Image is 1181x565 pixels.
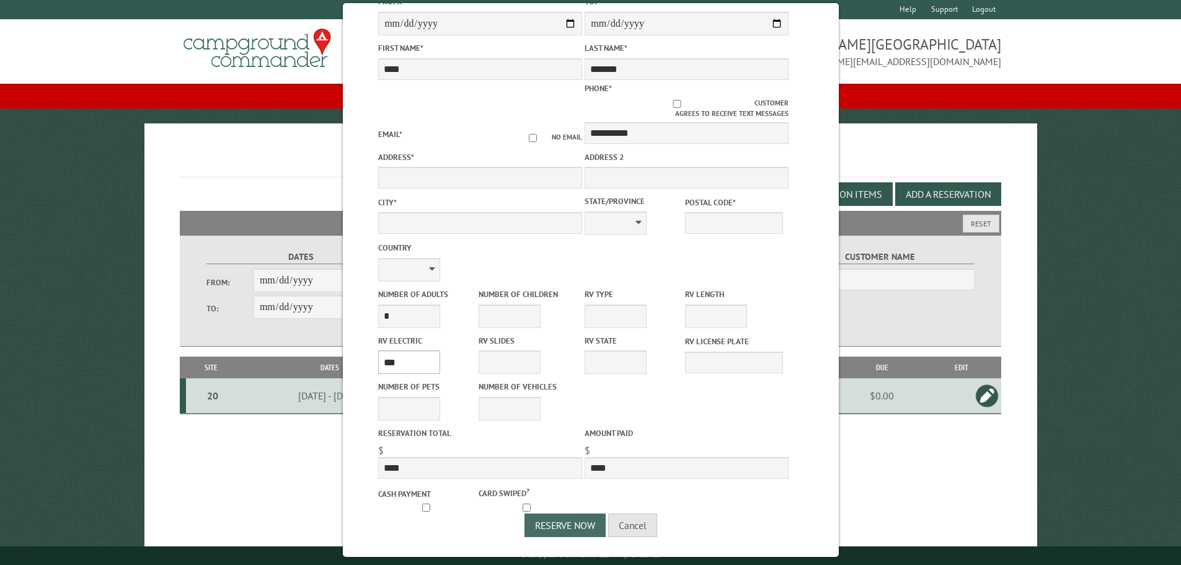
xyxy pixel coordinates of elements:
[378,427,582,439] label: Reservation Total
[921,357,1001,378] th: Edit
[206,250,396,264] label: Dates
[378,242,582,254] label: Country
[599,100,754,108] input: Customer agrees to receive text messages
[378,288,476,300] label: Number of Adults
[378,488,476,500] label: Cash payment
[585,42,789,54] label: Last Name
[521,551,661,559] small: © Campground Commander LLC. All rights reserved.
[585,427,789,439] label: Amount paid
[378,129,402,140] label: Email
[236,357,423,378] th: Dates
[685,288,783,300] label: RV Length
[895,182,1001,206] button: Add a Reservation
[479,381,577,393] label: Number of Vehicles
[685,197,783,208] label: Postal Code
[514,134,552,142] input: No email
[685,336,783,347] label: RV License Plate
[585,288,683,300] label: RV Type
[479,335,577,347] label: RV Slides
[514,132,582,143] label: No email
[191,389,234,402] div: 20
[378,335,476,347] label: RV Electric
[585,195,683,207] label: State/Province
[378,444,384,456] span: $
[843,378,921,414] td: $0.00
[585,444,590,456] span: $
[786,182,893,206] button: Edit Add-on Items
[206,277,254,288] label: From:
[608,514,657,537] button: Cancel
[180,211,1002,234] h2: Filters
[585,98,789,119] label: Customer agrees to receive text messages
[963,215,999,233] button: Reset
[378,197,582,208] label: City
[180,143,1002,177] h1: Reservations
[785,250,975,264] label: Customer Name
[526,486,529,495] a: ?
[378,42,582,54] label: First Name
[843,357,921,378] th: Due
[378,151,582,163] label: Address
[585,151,789,163] label: Address 2
[378,381,476,393] label: Number of Pets
[206,303,254,314] label: To:
[479,288,577,300] label: Number of Children
[585,83,612,94] label: Phone
[479,486,577,499] label: Card swiped
[524,514,606,537] button: Reserve Now
[238,389,422,402] div: [DATE] - [DATE]
[180,24,335,73] img: Campground Commander
[186,357,236,378] th: Site
[585,335,683,347] label: RV State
